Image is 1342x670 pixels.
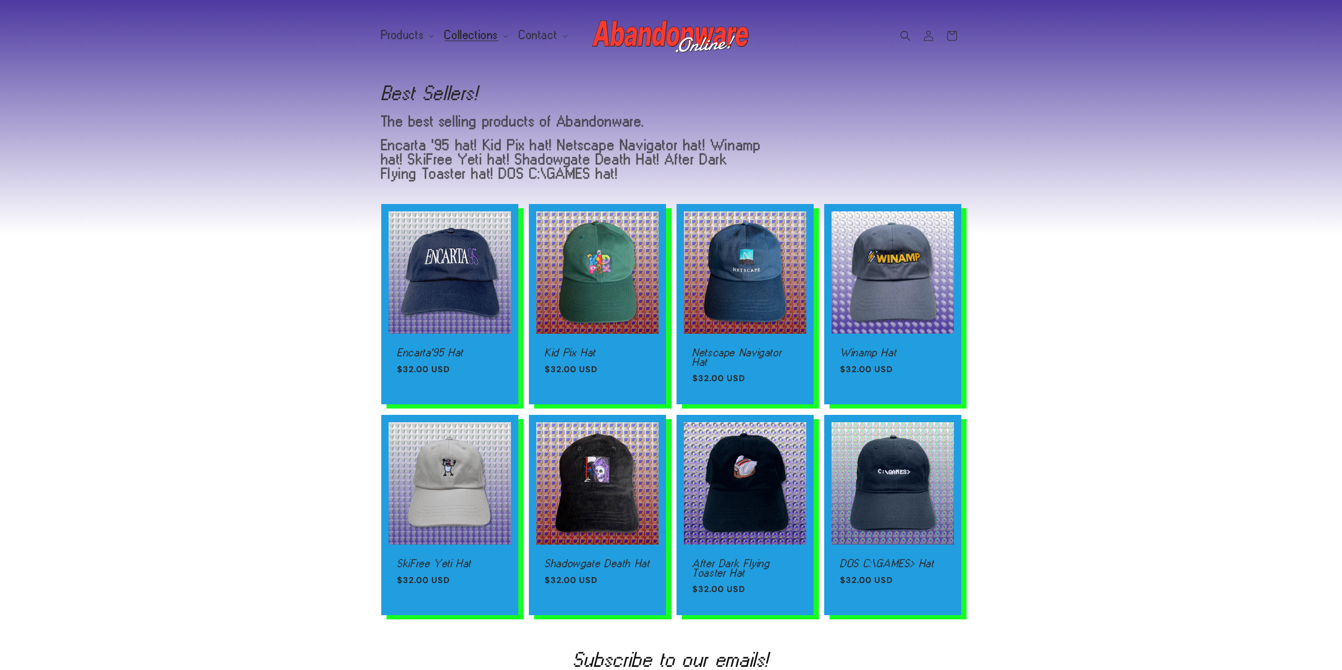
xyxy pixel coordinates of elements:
[692,559,798,577] a: After Dark Flying Toaster Hat
[592,15,750,57] img: Abandonware
[692,348,798,366] a: Netscape Navigator Hat
[519,31,557,40] span: Contact
[381,84,961,101] h1: Best Sellers!
[375,24,439,46] summary: Products
[840,559,945,568] a: DOS C:\GAMES> Hat
[47,651,1295,668] h2: Subscribe to our emails!
[545,559,650,568] a: Shadowgate Death Hat
[588,11,754,61] a: Abandonware
[381,114,768,129] p: The best selling products of Abandonware.
[397,559,503,568] a: SkiFree Yeti Hat
[438,24,513,46] summary: Collections
[513,24,572,46] summary: Contact
[840,348,945,357] a: Winamp Hat
[397,348,503,357] a: Encarta'95 Hat
[894,24,917,47] summary: Search
[445,31,498,40] span: Collections
[381,138,768,181] p: Encarta '95 hat! Kid Pix hat! Netscape Navigator hat! Winamp hat! SkiFree Yeti hat! Shadowgate De...
[545,348,650,357] a: Kid Pix Hat
[381,31,424,40] span: Products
